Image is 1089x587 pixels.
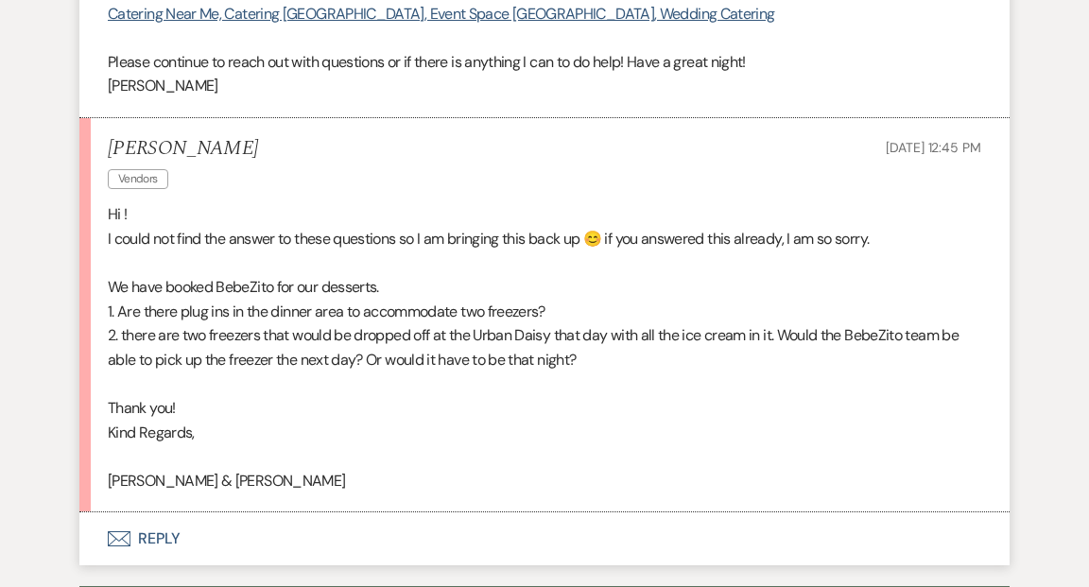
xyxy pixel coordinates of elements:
[108,74,981,98] p: [PERSON_NAME]
[108,169,168,189] span: Vendors
[108,275,981,300] p: We have booked BebeZito for our desserts.
[108,471,345,491] span: [PERSON_NAME] & [PERSON_NAME]
[108,137,258,161] h5: [PERSON_NAME]
[108,302,545,321] span: 1. Are there plug ins in the dinner area to accommodate two freezers?
[108,398,176,418] span: Thank you!
[108,202,981,227] p: Hi !
[108,423,195,442] span: Kind Regards,
[108,50,981,75] p: Please continue to reach out with questions or if there is anything I can to do help! Have a grea...
[108,227,981,251] p: I could not find the answer to these questions so I am bringing this back up 😊 if you answered th...
[79,512,1010,565] button: Reply
[108,325,959,370] span: 2. there are two freezers that would be dropped off at the Urban Daisy that day with all the ice ...
[108,4,774,24] a: Catering Near Me, Catering [GEOGRAPHIC_DATA], Event Space [GEOGRAPHIC_DATA], Wedding Catering
[886,139,981,156] span: [DATE] 12:45 PM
